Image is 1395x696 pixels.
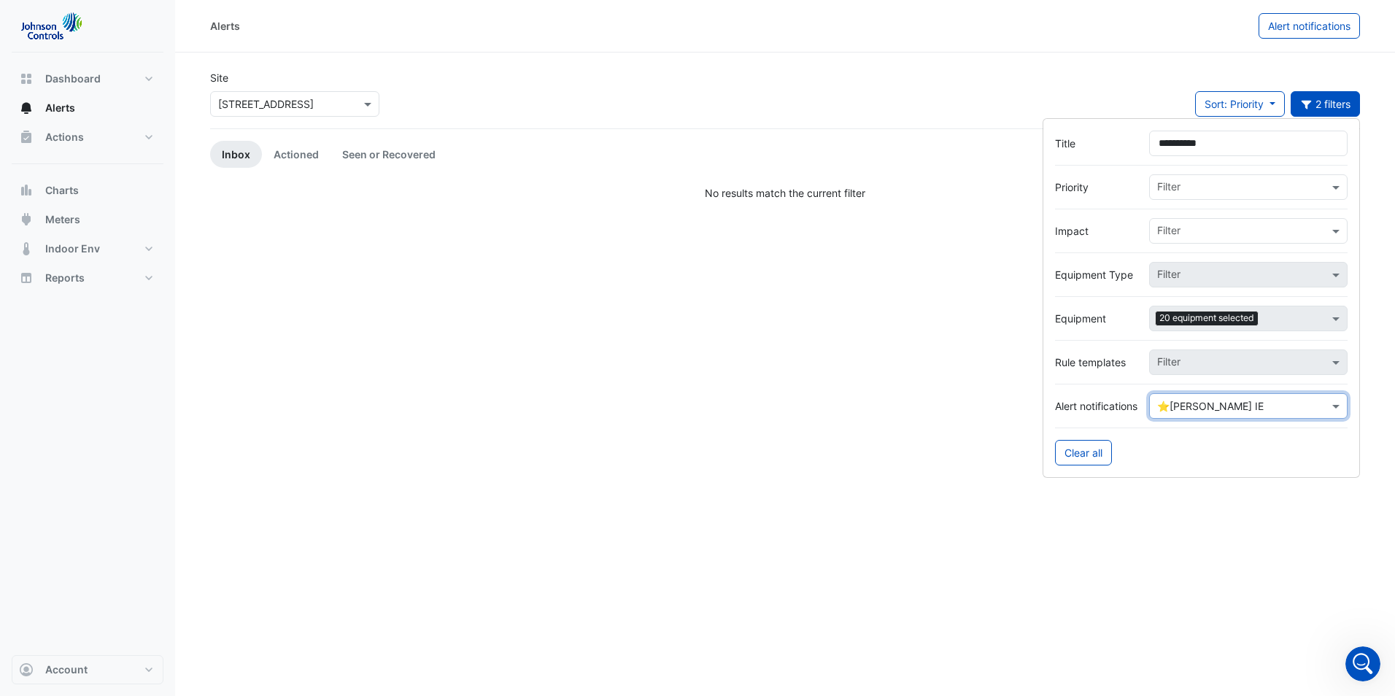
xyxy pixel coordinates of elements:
[262,141,331,168] a: Actioned
[171,23,200,53] img: Profile image for Shane
[143,23,172,53] img: Profile image for Brian
[19,241,34,256] app-icon: Indoor Env
[45,271,85,285] span: Reports
[45,662,88,677] span: Account
[194,492,244,502] span: Messages
[18,12,83,41] img: Company Logo
[210,141,262,168] a: Inbox
[1055,136,1137,151] label: Title
[1155,354,1180,373] div: Filter
[1055,223,1137,239] label: Impact
[1055,440,1112,465] button: Clear all
[251,23,277,50] div: Close
[45,212,80,227] span: Meters
[1055,311,1137,326] label: Equipment
[1291,91,1361,117] button: 2 filters
[210,185,1360,201] div: No results match the current filter
[12,123,163,152] button: Actions
[198,23,228,53] img: Profile image for Howie
[1155,223,1180,241] div: Filter
[45,71,101,86] span: Dashboard
[12,205,163,234] button: Meters
[45,130,84,144] span: Actions
[1345,646,1380,681] iframe: Intercom live chat
[19,212,34,227] app-icon: Meters
[19,71,34,86] app-icon: Dashboard
[1055,179,1137,195] label: Priority
[1055,267,1137,282] label: Equipment Type
[12,655,163,684] button: Account
[19,271,34,285] app-icon: Reports
[1268,20,1350,32] span: Alert notifications
[45,241,100,256] span: Indoor Env
[19,130,34,144] app-icon: Actions
[29,128,263,153] p: How can we help?
[45,101,75,115] span: Alerts
[56,492,89,502] span: Home
[19,183,34,198] app-icon: Charts
[19,101,34,115] app-icon: Alerts
[12,234,163,263] button: Indoor Env
[1155,179,1180,198] div: Filter
[12,64,163,93] button: Dashboard
[1055,355,1137,370] label: Rule templates
[1195,91,1285,117] button: Sort: Priority
[146,455,292,514] button: Messages
[1055,398,1137,414] label: Alert notifications
[210,70,228,85] label: Site
[45,183,79,198] span: Charts
[331,141,447,168] a: Seen or Recovered
[1259,13,1360,39] button: Alert notifications
[29,104,263,128] p: Hi there
[1155,266,1180,285] div: Filter
[12,263,163,293] button: Reports
[12,93,163,123] button: Alerts
[1156,312,1258,325] span: 20 equipment selected
[12,176,163,205] button: Charts
[210,18,240,34] div: Alerts
[1205,98,1264,110] span: Sort: Priority
[29,34,114,45] img: logo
